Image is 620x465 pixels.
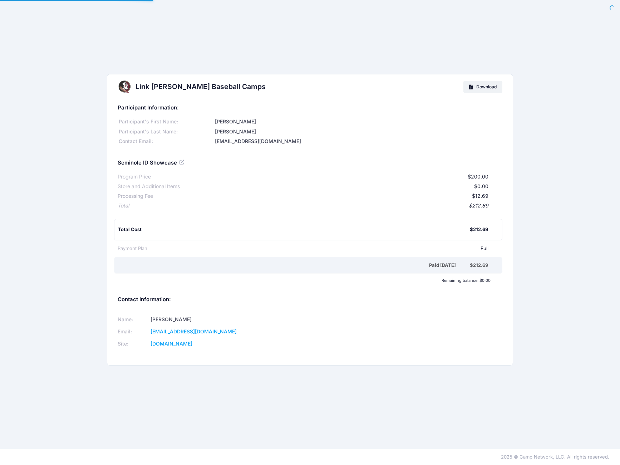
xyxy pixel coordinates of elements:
span: 2025 © Camp Network, LLC. All rights reserved. [501,454,609,460]
div: Participant's Last Name: [118,128,214,136]
td: [PERSON_NAME] [148,314,301,326]
a: [DOMAIN_NAME] [151,341,192,347]
td: Email: [118,326,148,338]
h2: Link [PERSON_NAME] Baseball Camps [136,83,266,91]
td: Name: [118,314,148,326]
div: Program Price [118,173,151,181]
a: [EMAIL_ADDRESS][DOMAIN_NAME] [151,328,237,334]
span: $200.00 [468,173,488,180]
div: Processing Fee [118,192,153,200]
div: Full [147,245,488,252]
div: $212.69 [129,202,488,210]
div: Total [118,202,129,210]
a: View Registration Details [179,159,185,166]
div: $12.69 [153,192,488,200]
div: Participant's First Name: [118,118,214,126]
div: [PERSON_NAME] [214,118,502,126]
div: $212.69 [470,262,488,269]
td: Site: [118,338,148,350]
div: [EMAIL_ADDRESS][DOMAIN_NAME] [214,138,502,145]
h5: Seminole ID Showcase [118,160,185,166]
div: Remaining balance: $0.00 [114,278,494,283]
div: Total Cost [118,226,470,233]
div: Store and Additional Items [118,183,180,190]
div: [PERSON_NAME] [214,128,502,136]
div: Paid [DATE] [119,262,470,269]
h5: Contact Information: [118,297,502,303]
div: $212.69 [470,226,488,233]
div: Contact Email: [118,138,214,145]
div: Payment Plan [118,245,147,252]
span: Download [476,84,497,89]
a: Download [463,81,502,93]
h5: Participant Information: [118,105,502,111]
div: $0.00 [180,183,488,190]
